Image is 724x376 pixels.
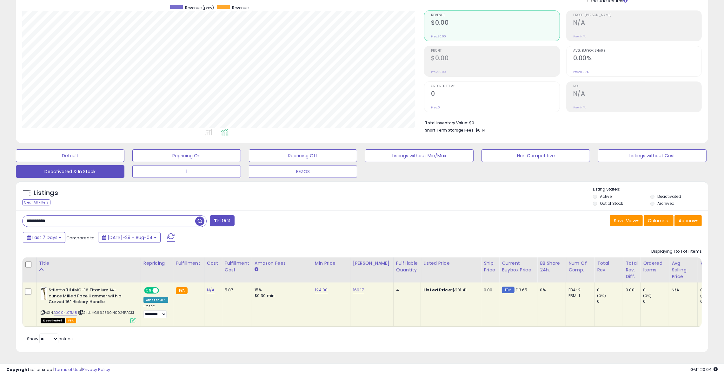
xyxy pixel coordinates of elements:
[597,260,620,273] div: Total Rev.
[690,366,718,373] span: 2025-08-12 20:04 GMT
[573,85,701,88] span: ROI
[425,127,475,133] b: Short Term Storage Fees:
[225,287,247,293] div: 5.87
[540,260,563,273] div: BB Share 24h.
[132,165,241,178] button: 1
[249,165,357,178] button: BEZOS
[672,287,693,293] div: N/A
[66,235,96,241] span: Compared to:
[16,149,124,162] button: Default
[431,49,559,53] span: Profit
[700,260,723,267] div: Velocity
[423,287,476,293] div: $201.41
[98,232,161,243] button: [DATE]-29 - Aug-04
[315,287,328,293] a: 124.00
[255,267,258,272] small: Amazon Fees.
[600,201,623,206] label: Out of Stock
[672,260,695,280] div: Avg Selling Price
[597,287,623,293] div: 0
[657,194,681,199] label: Deactivated
[643,260,666,273] div: Ordered Items
[210,215,235,226] button: Filters
[396,260,418,273] div: Fulfillable Quantity
[54,310,77,315] a: B000KL0TM8
[185,5,214,10] span: Revenue (prev)
[255,260,309,267] div: Amazon Fees
[396,287,416,293] div: 4
[82,366,110,373] a: Privacy Policy
[573,106,586,109] small: Prev: N/A
[573,49,701,53] span: Avg. Buybox Share
[22,199,50,205] div: Clear All Filters
[600,194,612,199] label: Active
[225,260,249,273] div: Fulfillment Cost
[423,260,478,267] div: Listed Price
[598,149,707,162] button: Listings without Cost
[41,287,47,300] img: 31nhtCHBgCL._SL40_.jpg
[423,287,452,293] b: Listed Price:
[573,55,701,63] h2: 0.00%
[41,318,65,323] span: All listings that are unavailable for purchase on Amazon for any reason other than out-of-stock
[132,149,241,162] button: Repricing On
[143,304,168,318] div: Preset:
[502,260,535,273] div: Current Buybox Price
[475,127,486,133] span: $0.14
[353,260,391,267] div: [PERSON_NAME]
[207,287,215,293] a: N/A
[41,287,136,322] div: ASIN:
[431,19,559,28] h2: $0.00
[431,85,559,88] span: Ordered Items
[516,287,528,293] span: 113.65
[643,293,652,298] small: (0%)
[626,260,638,280] div: Total Rev. Diff.
[431,35,446,38] small: Prev: $0.00
[425,119,697,126] li: $0
[255,293,307,299] div: $0.30 min
[643,299,669,304] div: 0
[651,249,702,255] div: Displaying 1 to 1 of 1 items
[573,14,701,17] span: Profit [PERSON_NAME]
[27,336,73,342] span: Show: entries
[365,149,474,162] button: Listings without Min/Max
[249,149,357,162] button: Repricing Off
[49,287,126,307] b: Stiletto Ti14MC-16 Titanium 14-ounce Milled Face Hammer with a Curved 16" Hickory Handle
[54,366,81,373] a: Terms of Use
[158,288,168,293] span: OFF
[431,55,559,63] h2: $0.00
[657,201,674,206] label: Archived
[568,293,589,299] div: FBM: 1
[573,70,588,74] small: Prev: 0.00%
[32,234,57,241] span: Last 7 Days
[648,217,668,224] span: Columns
[207,260,219,267] div: Cost
[6,366,30,373] strong: Copyright
[573,19,701,28] h2: N/A
[568,287,589,293] div: FBA: 2
[431,14,559,17] span: Revenue
[16,165,124,178] button: Deactivated & In Stock
[145,288,153,293] span: ON
[597,299,623,304] div: 0
[568,260,592,273] div: Num of Comp.
[644,215,674,226] button: Columns
[573,35,586,38] small: Prev: N/A
[176,260,202,267] div: Fulfillment
[6,367,110,373] div: seller snap | |
[700,293,709,298] small: (0%)
[431,70,446,74] small: Prev: $0.00
[34,189,58,198] h5: Listings
[431,90,559,99] h2: 0
[482,149,590,162] button: Non Competitive
[593,186,708,192] p: Listing States:
[176,287,188,294] small: FBA
[626,287,635,293] div: 0.00
[255,287,307,293] div: 15%
[143,297,168,303] div: Amazon AI *
[502,287,514,293] small: FBM
[597,293,606,298] small: (0%)
[643,287,669,293] div: 0
[540,287,561,293] div: 0%
[143,260,170,267] div: Repricing
[66,318,76,323] span: FBA
[484,287,494,293] div: 0.00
